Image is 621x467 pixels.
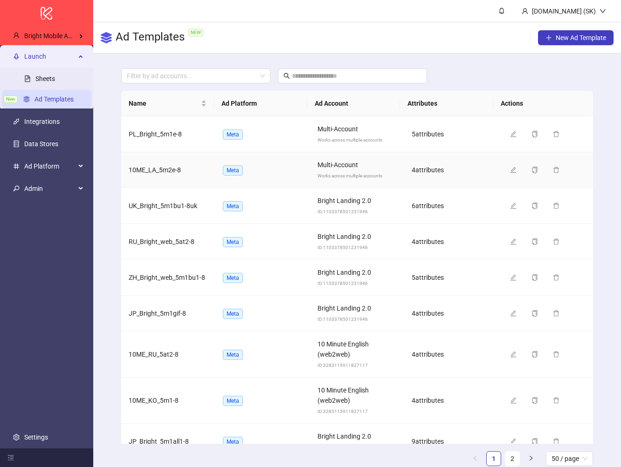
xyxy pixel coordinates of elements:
a: Settings [24,433,48,441]
span: 4 attribute s [412,238,444,245]
button: Edit template [506,349,524,360]
button: Duplicate template [528,129,545,140]
span: left [472,455,478,461]
span: delete [553,131,559,137]
span: copy [531,351,538,358]
span: delete [553,397,559,404]
span: edit [510,310,517,317]
span: rocket [13,53,20,60]
span: delete [553,203,559,209]
li: 2 [505,451,520,466]
button: Edit template [506,236,524,247]
span: 4 attribute s [412,166,444,174]
span: 6 attribute s [412,202,444,210]
span: Bright Landing 2.0 [317,197,371,204]
span: edit [510,438,517,445]
span: Name [129,98,200,108]
button: Edit template [506,200,524,211]
button: Delete template [549,129,567,140]
span: menu-fold [7,454,14,461]
th: Ad Account [307,91,400,116]
th: Name [121,91,214,116]
span: JP_Bright_5m1all1-8 [129,438,189,445]
button: left [468,451,483,466]
h3: Ad Templates [116,30,207,46]
button: Edit template [506,164,524,176]
span: Bright Landing 2.0 [317,433,371,440]
span: delete [553,238,559,245]
span: New Ad Template [556,34,606,41]
button: Edit template [506,436,524,447]
button: Edit template [506,395,524,406]
button: Duplicate template [528,436,545,447]
span: Ad Platform [24,157,76,176]
span: delete [553,310,559,317]
span: copy [531,167,538,173]
span: UK_Bright_5m1bu1-8uk [129,202,197,210]
button: Duplicate template [528,308,545,319]
span: Meta [223,129,243,140]
span: 9 attribute s [412,438,444,445]
span: delete [553,438,559,445]
th: Actions [493,91,586,116]
span: PL_Bright_5m1e-8 [129,130,182,138]
button: Duplicate template [528,164,545,176]
span: 4 attribute s [412,351,444,358]
span: copy [531,131,538,137]
button: New Ad Template [538,30,614,45]
span: JP_Bright_5m1gif-8 [129,310,186,317]
span: 10 Minute English (web2web) [317,386,369,404]
span: bell [498,7,505,14]
span: Meta [223,309,243,319]
button: right [524,451,538,466]
button: Delete template [549,436,567,447]
span: 10ME_RU_5at2-8 [129,351,179,358]
span: Works across multiple accounts [317,137,382,142]
span: edit [510,203,517,209]
button: Edit template [506,129,524,140]
span: search [283,73,290,79]
span: Admin [24,179,76,198]
svg: ad template [101,32,112,43]
span: ID: 3283115911827117 [317,363,368,368]
span: Multi-Account [317,125,358,133]
button: Duplicate template [528,349,545,360]
span: copy [531,238,538,245]
button: Delete template [549,395,567,406]
span: number [13,163,20,169]
span: ZH_Bright_web_5m1bu1-8 [129,274,205,281]
button: Edit template [506,272,524,283]
li: 1 [486,451,501,466]
span: edit [510,167,517,173]
span: Works across multiple accounts [317,173,382,178]
span: Meta [223,237,243,247]
th: Ad Platform [214,91,307,116]
span: edit [510,131,517,137]
span: 4 attribute s [412,397,444,404]
span: key [13,185,20,192]
button: Delete template [549,236,567,247]
button: Edit template [506,308,524,319]
li: Next Page [524,451,538,466]
span: Bright Landing 2.0 [317,305,371,312]
span: delete [553,167,559,173]
a: 1 [487,452,501,466]
span: 10ME_KO_5m1-8 [129,397,179,404]
span: ID: 1103378501231946 [317,317,368,322]
button: Delete template [549,308,567,319]
button: Duplicate template [528,236,545,247]
span: Launch [24,47,76,66]
span: 10ME_LA_5m2e-8 [129,166,181,174]
a: 2 [505,452,519,466]
span: Meta [223,437,243,447]
span: copy [531,203,538,209]
span: Bright Mobile Apps [24,32,79,40]
span: 5 attribute s [412,274,444,281]
span: edit [510,274,517,281]
a: Ad Templates [34,95,74,103]
a: Data Stores [24,140,58,148]
span: Bright Landing 2.0 [317,269,371,276]
span: 50 / page [552,452,587,466]
span: copy [531,310,538,317]
button: Duplicate template [528,272,545,283]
